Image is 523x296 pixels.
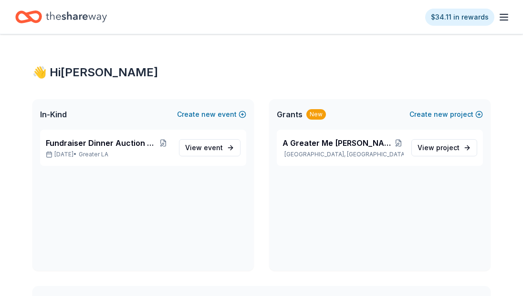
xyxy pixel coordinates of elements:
span: Greater LA [79,151,108,158]
a: $34.11 in rewards [425,9,494,26]
span: Fundraiser Dinner Auction & Raffle [46,137,156,149]
span: new [434,109,448,120]
a: View event [179,139,241,156]
a: Home [15,6,107,28]
p: [GEOGRAPHIC_DATA], [GEOGRAPHIC_DATA] [282,151,404,158]
span: Grants [277,109,303,120]
button: Createnewproject [409,109,483,120]
div: New [306,109,326,120]
p: [DATE] • [46,151,171,158]
a: View project [411,139,477,156]
span: project [436,143,460,152]
span: In-Kind [40,109,67,120]
span: new [201,109,216,120]
span: View [185,142,223,153]
span: View [418,142,460,153]
span: A Greater Me [PERSON_NAME] Youth Empowerment [282,137,393,149]
button: Createnewevent [177,109,246,120]
div: 👋 Hi [PERSON_NAME] [32,65,491,80]
span: event [204,143,223,152]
